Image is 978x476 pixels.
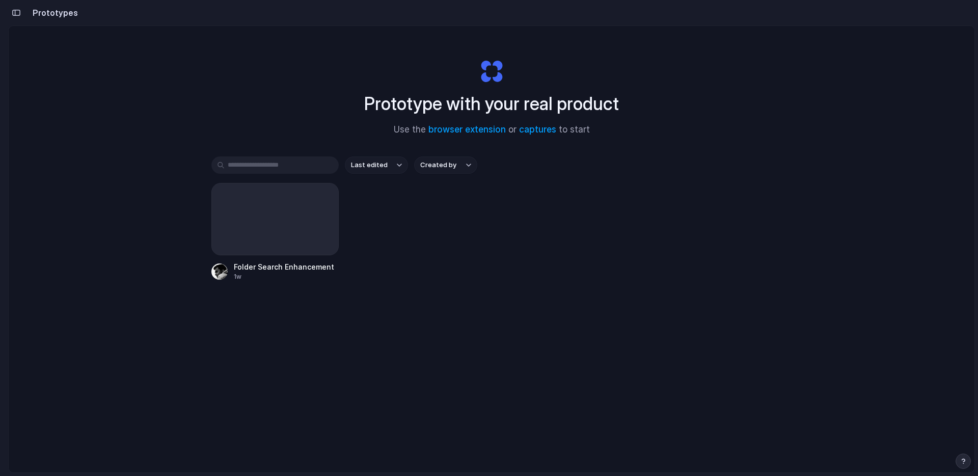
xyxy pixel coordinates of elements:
a: Folder Search Enhancement1w [211,183,339,281]
h2: Prototypes [29,7,78,19]
span: Created by [420,160,456,170]
span: Use the or to start [394,123,590,137]
a: browser extension [428,124,506,135]
span: Last edited [351,160,388,170]
h1: Prototype with your real product [364,90,619,117]
button: Created by [414,156,477,174]
div: Folder Search Enhancement [234,261,334,272]
a: captures [519,124,556,135]
div: 1w [234,272,334,281]
button: Last edited [345,156,408,174]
